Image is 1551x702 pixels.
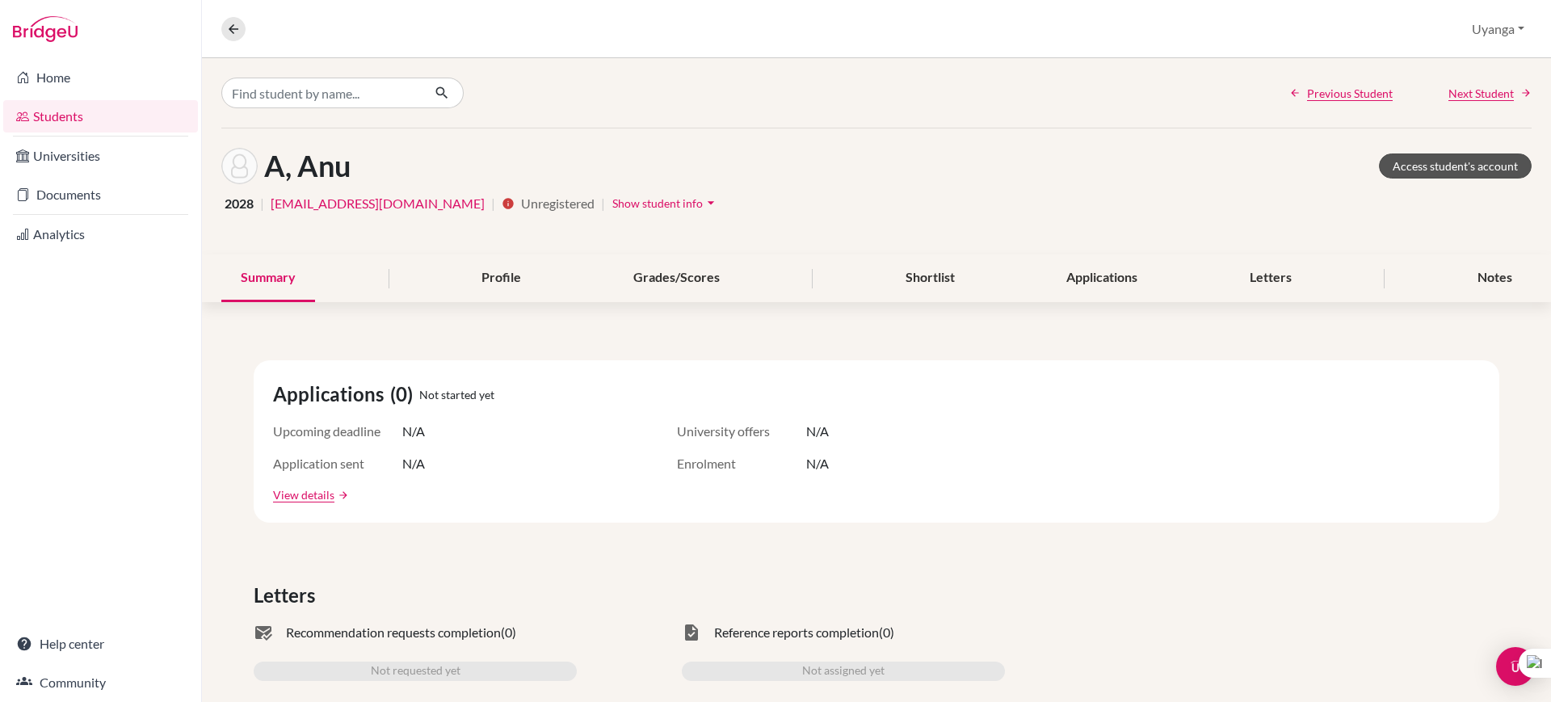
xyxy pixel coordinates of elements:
a: Documents [3,179,198,211]
a: View details [273,486,334,503]
a: Analytics [3,218,198,250]
div: Open Intercom Messenger [1496,647,1535,686]
span: Not requested yet [371,662,460,681]
span: N/A [806,454,829,473]
span: Previous Student [1307,85,1393,102]
span: Reference reports completion [714,623,879,642]
i: info [502,197,515,210]
a: Universities [3,140,198,172]
span: Recommendation requests completion [286,623,501,642]
span: Letters [254,581,322,610]
img: Bridge-U [13,16,78,42]
a: Help center [3,628,198,660]
span: University offers [677,422,806,441]
div: Shortlist [886,254,974,302]
a: [EMAIL_ADDRESS][DOMAIN_NAME] [271,194,485,213]
button: Uyanga [1465,14,1532,44]
i: arrow_drop_down [703,195,719,211]
span: Show student info [612,196,703,210]
span: (0) [501,623,516,642]
div: Profile [462,254,540,302]
span: mark_email_read [254,623,273,642]
h1: A, Anu [264,149,351,183]
div: Letters [1230,254,1311,302]
a: Previous Student [1289,85,1393,102]
span: Not started yet [419,386,494,403]
div: Grades/Scores [614,254,739,302]
a: Home [3,61,198,94]
a: Community [3,666,198,699]
div: Summary [221,254,315,302]
span: | [491,194,495,213]
span: Not assigned yet [802,662,885,681]
span: (0) [390,380,419,409]
span: (0) [879,623,894,642]
a: arrow_forward [334,490,349,501]
a: Students [3,100,198,132]
span: Upcoming deadline [273,422,402,441]
a: Access student's account [1379,153,1532,179]
a: Next Student [1448,85,1532,102]
span: Enrolment [677,454,806,473]
span: Application sent [273,454,402,473]
div: Applications [1047,254,1157,302]
span: 2028 [225,194,254,213]
span: Next Student [1448,85,1514,102]
span: N/A [806,422,829,441]
img: Anu A's avatar [221,148,258,184]
input: Find student by name... [221,78,422,108]
div: Notes [1458,254,1532,302]
span: N/A [402,422,425,441]
span: N/A [402,454,425,473]
span: | [601,194,605,213]
span: Applications [273,380,390,409]
span: Unregistered [521,194,595,213]
button: Show student infoarrow_drop_down [612,191,720,216]
span: task [682,623,701,642]
span: | [260,194,264,213]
